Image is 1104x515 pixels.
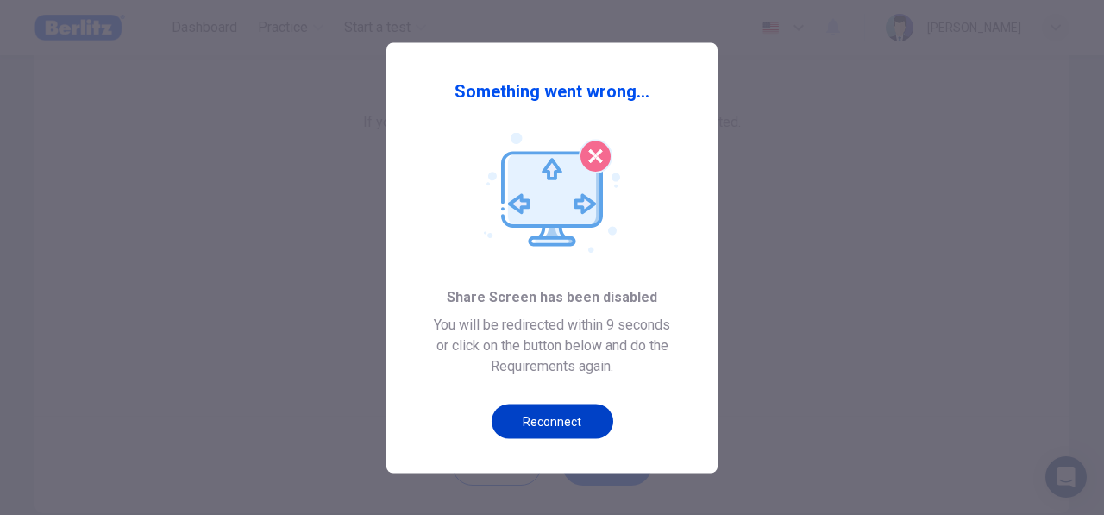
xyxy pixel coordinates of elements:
[484,132,620,253] img: Screenshare
[455,77,649,104] span: Something went wrong...
[414,335,690,376] span: or click on the button below and do the Requirements again.
[492,404,613,438] button: Reconnect
[434,314,670,335] span: You will be redirected within 9 seconds
[447,286,657,307] span: Share Screen has been disabled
